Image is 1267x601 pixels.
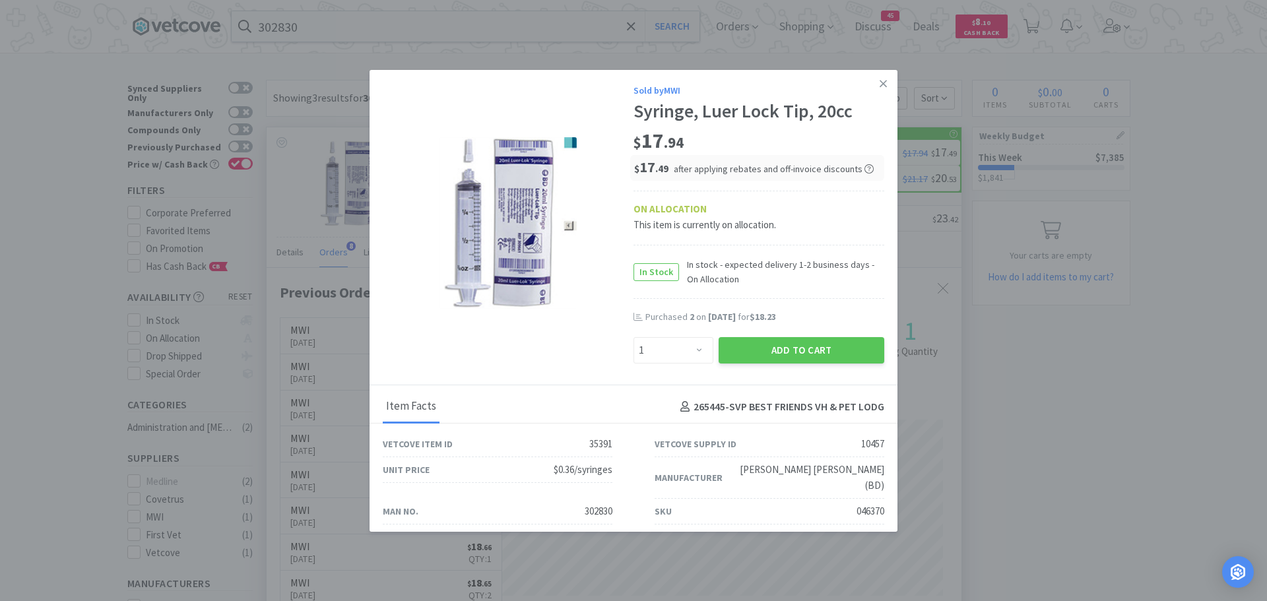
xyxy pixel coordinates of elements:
[880,529,884,545] div: 4
[655,504,672,519] div: SKU
[723,462,884,493] div: [PERSON_NAME] [PERSON_NAME] (BD)
[719,337,884,364] button: Add to Cart
[633,203,707,215] strong: ON ALLOCATION
[589,436,612,452] div: 35391
[585,503,612,519] div: 302830
[655,530,705,544] div: Case Qty.
[708,311,736,323] span: [DATE]
[857,503,884,519] div: 046370
[633,218,776,231] span: This item is currently on allocation.
[633,100,884,123] div: Syringe, Luer Lock Tip, 20cc
[633,133,641,152] span: $
[383,504,418,519] div: Man No.
[633,83,884,98] div: Sold by MWI
[439,137,576,309] img: 0d39e07435034e8f94d02a5b1fa6cb7f_10457.png
[634,162,639,175] span: $
[674,163,874,175] span: after applying rebates and off-invoice discounts
[554,462,612,478] div: $0.36/syringes
[634,264,678,280] span: In Stock
[675,398,884,416] h4: 265445 - SVP BEST FRIENDS VH & PET LODG
[645,311,884,324] div: Purchased on for
[655,470,723,485] div: Manufacturer
[679,257,884,287] span: In stock - expected delivery 1-2 business days - On Allocation
[664,133,684,152] span: . 94
[383,530,401,544] div: Size
[750,311,776,323] span: $18.23
[383,462,430,477] div: Unit Price
[1222,556,1254,588] div: Open Intercom Messenger
[634,158,668,176] span: 17
[383,391,439,424] div: Item Facts
[594,529,612,545] div: 20cc
[861,436,884,452] div: 10457
[633,127,684,154] span: 17
[383,437,453,451] div: Vetcove Item ID
[655,162,668,175] span: . 49
[690,311,694,323] span: 2
[655,437,736,451] div: Vetcove Supply ID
